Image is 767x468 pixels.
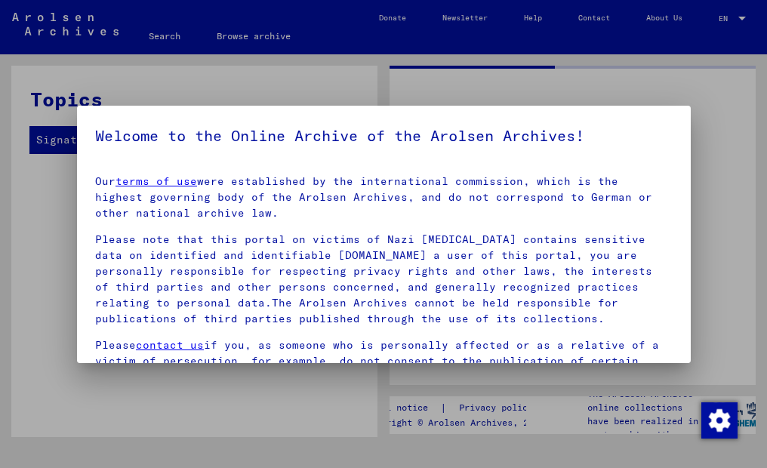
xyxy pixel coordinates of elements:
[95,124,673,148] h5: Welcome to the Online Archive of the Arolsen Archives!
[701,402,738,439] img: Change consent
[95,337,673,385] p: Please if you, as someone who is personally affected or as a relative of a victim of persecution,...
[116,174,197,188] a: terms of use
[95,232,673,327] p: Please note that this portal on victims of Nazi [MEDICAL_DATA] contains sensitive data on identif...
[136,338,204,352] a: contact us
[95,174,673,221] p: Our were established by the international commission, which is the highest governing body of the ...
